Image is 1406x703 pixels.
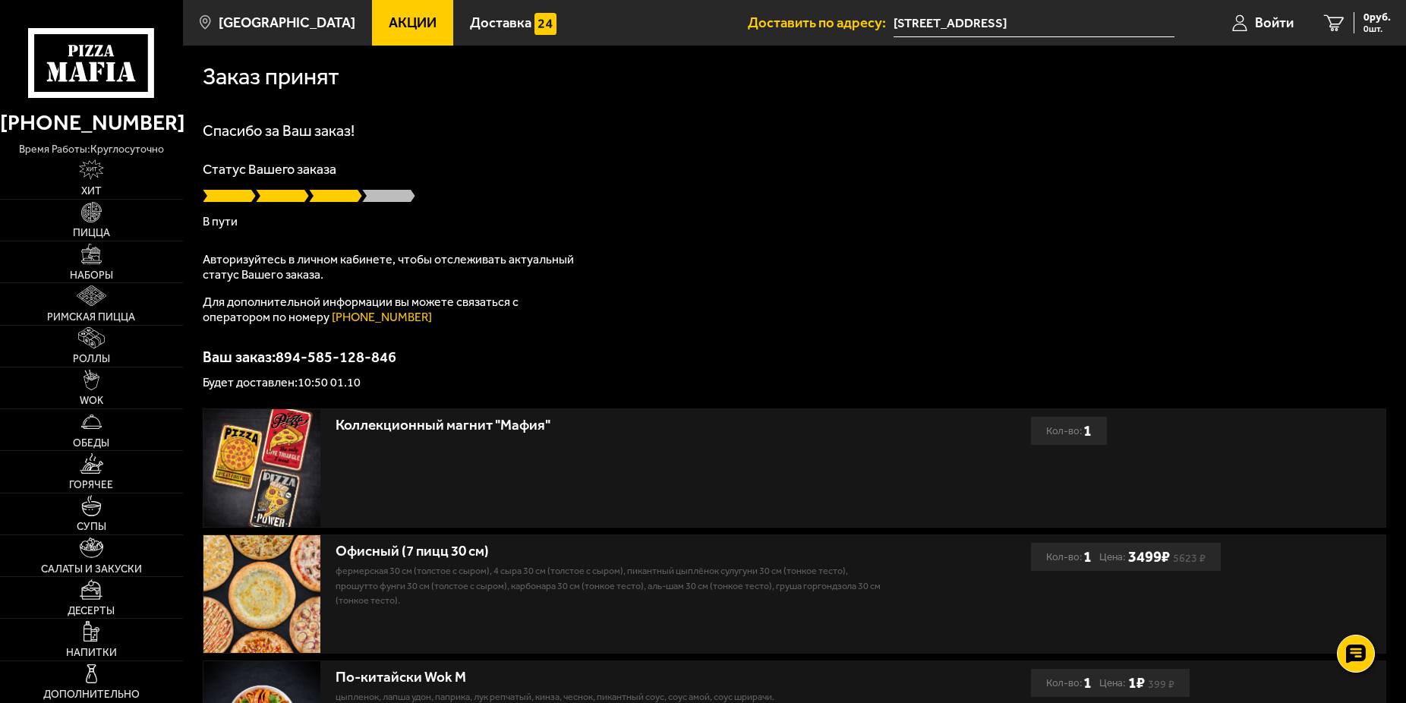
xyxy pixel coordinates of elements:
[1099,669,1125,697] span: Цена:
[73,228,110,238] span: Пицца
[1128,547,1170,566] b: 3499 ₽
[1046,417,1092,445] div: Кол-во:
[1083,417,1092,445] b: 1
[73,438,109,449] span: Обеды
[1083,669,1092,697] b: 1
[69,480,113,490] span: Горячее
[68,606,115,616] span: Десерты
[336,417,890,434] div: Коллекционный магнит "Мафия"
[41,564,142,575] span: Салаты и закуски
[203,65,339,89] h1: Заказ принят
[470,16,531,30] span: Доставка
[203,349,1386,364] p: Ваш заказ: 894-585-128-846
[1148,680,1174,688] s: 399 ₽
[80,396,103,406] span: WOK
[1128,673,1145,692] b: 1 ₽
[203,216,1386,228] p: В пути
[389,16,437,30] span: Акции
[1363,24,1391,33] span: 0 шт.
[203,162,1386,176] p: Статус Вашего заказа
[1173,554,1206,562] s: 5623 ₽
[203,123,1386,138] h1: Спасибо за Ваш заказ!
[77,522,106,532] span: Супы
[332,310,432,324] a: [PHONE_NUMBER]
[203,295,582,325] p: Для дополнительной информации вы можете связаться с оператором по номеру
[336,669,890,686] div: По-китайски Wok M
[43,689,140,700] span: Дополнительно
[66,648,117,658] span: Напитки
[1046,543,1092,571] div: Кол-во:
[1099,543,1125,571] span: Цена:
[1046,669,1092,697] div: Кол-во:
[1083,543,1092,571] b: 1
[203,377,1386,389] p: Будет доставлен: 10:50 01.10
[47,312,135,323] span: Римская пицца
[203,252,582,282] p: Авторизуйтесь в личном кабинете, чтобы отслеживать актуальный статус Вашего заказа.
[1255,16,1294,30] span: Войти
[219,16,355,30] span: [GEOGRAPHIC_DATA]
[336,543,890,560] div: Офисный (7 пицц 30 см)
[894,9,1174,37] input: Ваш адрес доставки
[81,186,102,197] span: Хит
[748,16,894,30] span: Доставить по адресу:
[1363,12,1391,23] span: 0 руб.
[534,13,556,35] img: 15daf4d41897b9f0e9f617042186c801.svg
[70,270,113,281] span: Наборы
[73,354,110,364] span: Роллы
[336,563,890,607] p: Фермерская 30 см (толстое с сыром), 4 сыра 30 см (толстое с сыром), Пикантный цыплёнок сулугуни 3...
